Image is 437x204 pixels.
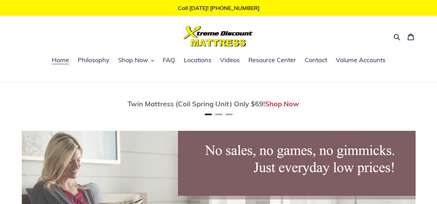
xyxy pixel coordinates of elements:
[52,56,69,64] span: Home
[78,56,110,64] span: Philosophy
[215,114,222,115] button: Page 2
[217,55,243,66] a: Videos
[163,56,175,64] span: FAQ
[248,56,296,64] span: Resource Center
[74,55,113,66] a: Philosophy
[305,56,327,64] span: Contact
[332,55,389,66] a: Volume Accounts
[159,55,179,66] a: FAQ
[127,99,265,108] span: Twin Mattress (Coil Spring Unit) Only $69!
[336,56,386,64] span: Volume Accounts
[301,55,331,66] a: Contact
[226,114,232,115] button: Page 3
[245,55,300,66] a: Resource Center
[48,55,73,66] a: Home
[265,99,299,108] a: Shop Now
[184,56,211,64] span: Locations
[118,56,148,64] span: Shop Now
[184,26,253,47] img: Xtreme Discount Mattress
[220,56,240,64] span: Videos
[180,55,215,66] a: Locations
[205,114,212,115] button: Page 1
[115,55,158,66] button: Shop Now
